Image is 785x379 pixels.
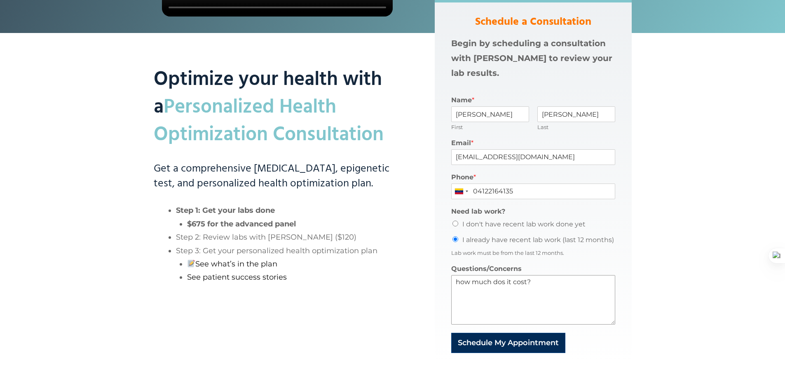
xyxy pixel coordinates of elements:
[452,184,471,199] div: Venezuela: +58
[187,273,287,282] a: See patient success stories
[187,219,296,228] strong: $675 for the advanced panel
[462,236,614,244] label: I already have recent lab work (last 12 months)
[451,96,615,105] label: Name
[451,265,615,273] label: Questions/Concerns
[451,139,615,148] label: Email
[451,333,565,353] button: Schedule My Appointment
[451,124,529,131] label: First
[462,220,586,228] label: I don't have recent lab work done yet
[176,231,402,244] li: Step 2: Review labs with [PERSON_NAME] ($120)
[176,206,275,215] strong: Step 1: Get your labs done
[176,244,402,284] li: Step 3: Get your personalized health optimization plan
[451,173,615,182] label: Phone
[187,260,195,267] img: 📝
[451,250,615,257] div: Lab work must be from the last 12 months.
[537,124,615,131] label: Last
[451,184,615,199] input: 0412-1234567
[154,92,384,151] mark: Personalized Health Optimization Consultation
[187,259,278,268] a: See what’s in the plan
[154,162,402,192] h3: Get a comprehensive [MEDICAL_DATA], epigenetic test, and personalized health optimization plan.
[451,38,612,78] strong: Begin by scheduling a consultation with [PERSON_NAME] to review your lab results.
[475,14,591,31] strong: Schedule a Consultation
[451,207,615,216] label: Need lab work?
